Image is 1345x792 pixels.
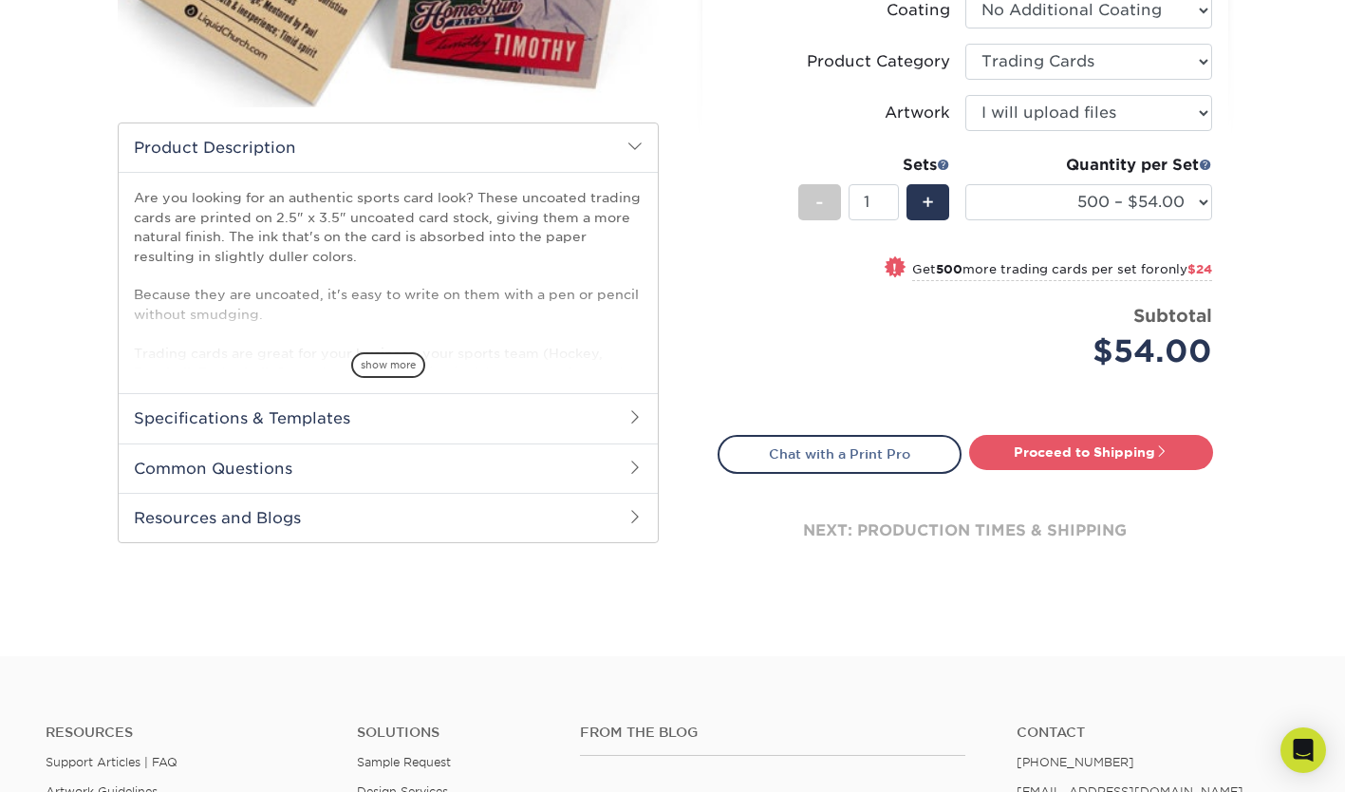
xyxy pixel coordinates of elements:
span: ! [892,258,897,278]
h4: Solutions [357,725,551,741]
strong: 500 [936,262,962,276]
span: only [1160,262,1212,276]
p: Are you looking for an authentic sports card look? These uncoated trading cards are printed on 2.... [134,188,643,401]
div: $54.00 [980,329,1212,374]
div: Open Intercom Messenger [1280,727,1326,773]
a: Contact [1017,725,1299,741]
a: Chat with a Print Pro [718,435,962,473]
a: Support Articles | FAQ [46,755,177,769]
h2: Common Questions [119,443,658,493]
a: Sample Request [357,755,451,769]
a: Proceed to Shipping [969,435,1213,469]
h2: Resources and Blogs [119,493,658,542]
div: Sets [798,154,950,177]
div: next: production times & shipping [718,474,1213,588]
h4: From the Blog [580,725,965,741]
div: Product Category [807,50,950,73]
div: Artwork [885,102,950,124]
span: + [922,188,934,217]
strong: Subtotal [1133,305,1212,326]
h2: Specifications & Templates [119,393,658,443]
span: $24 [1187,262,1212,276]
div: Quantity per Set [965,154,1212,177]
h4: Resources [46,725,328,741]
span: show more [351,352,425,378]
a: [PHONE_NUMBER] [1017,755,1134,769]
h2: Product Description [119,123,658,172]
small: Get more trading cards per set for [912,262,1212,281]
span: - [815,188,824,217]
